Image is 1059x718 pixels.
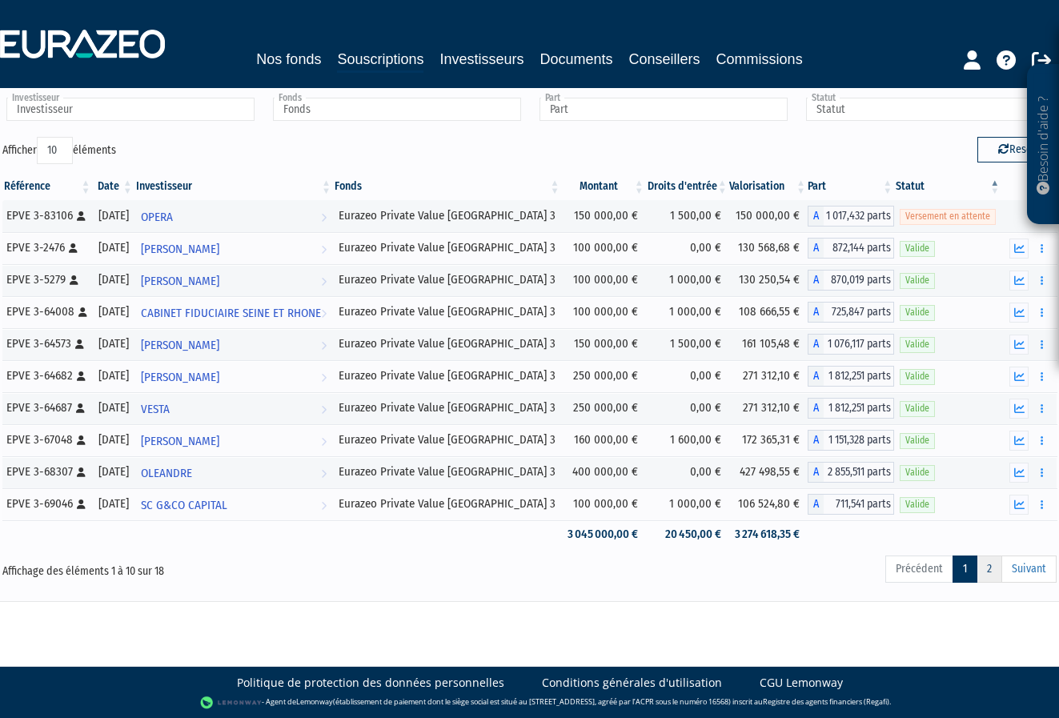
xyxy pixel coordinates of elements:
[824,494,894,515] span: 711,541 parts
[900,209,996,224] span: Versement en attente
[321,299,327,328] i: Voir l'investisseur
[98,367,129,384] div: [DATE]
[69,243,78,253] i: [Français] Personne physique
[98,271,129,288] div: [DATE]
[562,232,646,264] td: 100 000,00 €
[6,399,87,416] div: EPVE 3-64687
[824,398,894,419] span: 1 812,251 parts
[824,334,894,355] span: 1 076,117 parts
[540,48,613,70] a: Documents
[808,334,894,355] div: A - Eurazeo Private Value Europe 3
[729,173,808,200] th: Valorisation: activer pour trier la colonne par ordre croissant
[562,296,646,328] td: 100 000,00 €
[141,331,219,360] span: [PERSON_NAME]
[98,335,129,352] div: [DATE]
[339,431,556,448] div: Eurazeo Private Value [GEOGRAPHIC_DATA] 3
[98,207,129,224] div: [DATE]
[2,173,93,200] th: Référence : activer pour trier la colonne par ordre croissant
[729,488,808,520] td: 106 524,80 €
[562,173,646,200] th: Montant: activer pour trier la colonne par ordre croissant
[6,239,87,256] div: EPVE 3-2476
[6,271,87,288] div: EPVE 3-5279
[808,366,894,387] div: A - Eurazeo Private Value Europe 3
[98,303,129,320] div: [DATE]
[824,462,894,483] span: 2 855,511 parts
[337,48,423,73] a: Souscriptions
[339,495,556,512] div: Eurazeo Private Value [GEOGRAPHIC_DATA] 3
[900,305,935,320] span: Valide
[141,395,170,424] span: VESTA
[339,367,556,384] div: Eurazeo Private Value [GEOGRAPHIC_DATA] 3
[141,427,219,456] span: [PERSON_NAME]
[78,307,87,317] i: [Français] Personne physique
[321,267,327,296] i: Voir l'investisseur
[77,499,86,509] i: [Français] Personne physique
[562,328,646,360] td: 150 000,00 €
[2,554,428,580] div: Affichage des éléments 1 à 10 sur 18
[808,302,824,323] span: A
[141,235,219,264] span: [PERSON_NAME]
[77,435,86,445] i: [Français] Personne physique
[339,303,556,320] div: Eurazeo Private Value [GEOGRAPHIC_DATA] 3
[824,238,894,259] span: 872,144 parts
[646,200,729,232] td: 1 500,00 €
[900,273,935,288] span: Valide
[808,494,894,515] div: A - Eurazeo Private Value Europe 3
[439,48,523,70] a: Investisseurs
[141,363,219,392] span: [PERSON_NAME]
[729,296,808,328] td: 108 666,55 €
[729,520,808,548] td: 3 274 618,35 €
[646,456,729,488] td: 0,00 €
[808,398,824,419] span: A
[339,335,556,352] div: Eurazeo Private Value [GEOGRAPHIC_DATA] 3
[77,467,86,477] i: [Français] Personne physique
[339,463,556,480] div: Eurazeo Private Value [GEOGRAPHIC_DATA] 3
[562,424,646,456] td: 160 000,00 €
[321,491,327,520] i: Voir l'investisseur
[646,424,729,456] td: 1 600,00 €
[824,302,894,323] span: 725,847 parts
[900,433,935,448] span: Valide
[900,337,935,352] span: Valide
[808,334,824,355] span: A
[339,239,556,256] div: Eurazeo Private Value [GEOGRAPHIC_DATA] 3
[953,556,977,583] a: 1
[6,463,87,480] div: EPVE 3-68307
[562,488,646,520] td: 100 000,00 €
[6,431,87,448] div: EPVE 3-67048
[808,430,894,451] div: A - Eurazeo Private Value Europe 3
[562,520,646,548] td: 3 045 000,00 €
[70,275,78,285] i: [Français] Personne physique
[134,456,333,488] a: OLEANDRE
[808,430,824,451] span: A
[900,465,935,480] span: Valide
[200,695,262,711] img: logo-lemonway.png
[321,331,327,360] i: Voir l'investisseur
[339,271,556,288] div: Eurazeo Private Value [GEOGRAPHIC_DATA] 3
[562,200,646,232] td: 150 000,00 €
[646,520,729,548] td: 20 450,00 €
[808,238,824,259] span: A
[900,497,935,512] span: Valide
[141,203,173,232] span: OPERA
[98,399,129,416] div: [DATE]
[134,296,333,328] a: CABINET FIDUCIAIRE SEINE ET RHONE
[824,366,894,387] span: 1 812,251 parts
[808,270,824,291] span: A
[808,494,824,515] span: A
[763,696,889,707] a: Registre des agents financiers (Regafi)
[321,203,327,232] i: Voir l'investisseur
[321,459,327,488] i: Voir l'investisseur
[6,207,87,224] div: EPVE 3-83106
[134,264,333,296] a: [PERSON_NAME]
[729,264,808,296] td: 130 250,54 €
[37,137,73,164] select: Afficheréléments
[900,401,935,416] span: Valide
[6,367,87,384] div: EPVE 3-64682
[808,462,824,483] span: A
[542,675,722,691] a: Conditions générales d'utilisation
[75,339,84,349] i: [Français] Personne physique
[716,48,803,70] a: Commissions
[808,173,894,200] th: Part: activer pour trier la colonne par ordre croissant
[16,695,1043,711] div: - Agent de (établissement de paiement dont le siège social est situé au [STREET_ADDRESS], agréé p...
